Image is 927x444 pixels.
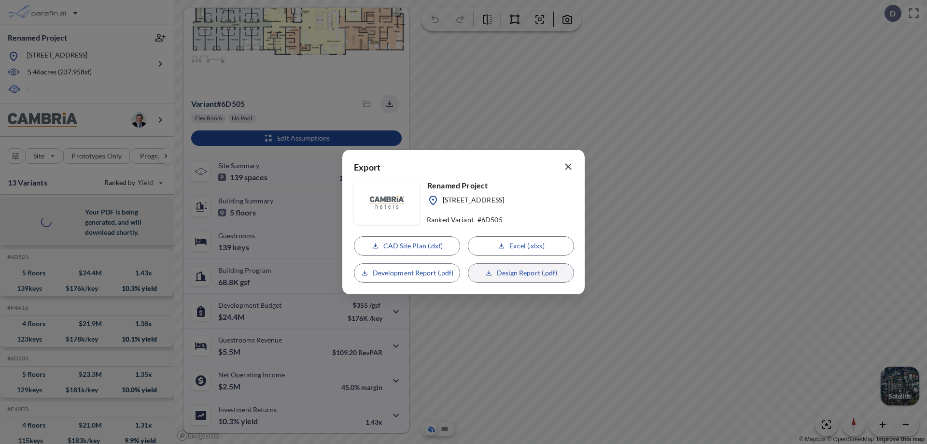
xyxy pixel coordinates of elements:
p: # 6D505 [478,215,503,224]
p: Ranked Variant [427,215,474,224]
img: floorplanBranLogoPlug [370,196,404,208]
p: Export [354,161,380,176]
p: [STREET_ADDRESS] [443,195,504,206]
p: Renamed Project [427,180,504,191]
